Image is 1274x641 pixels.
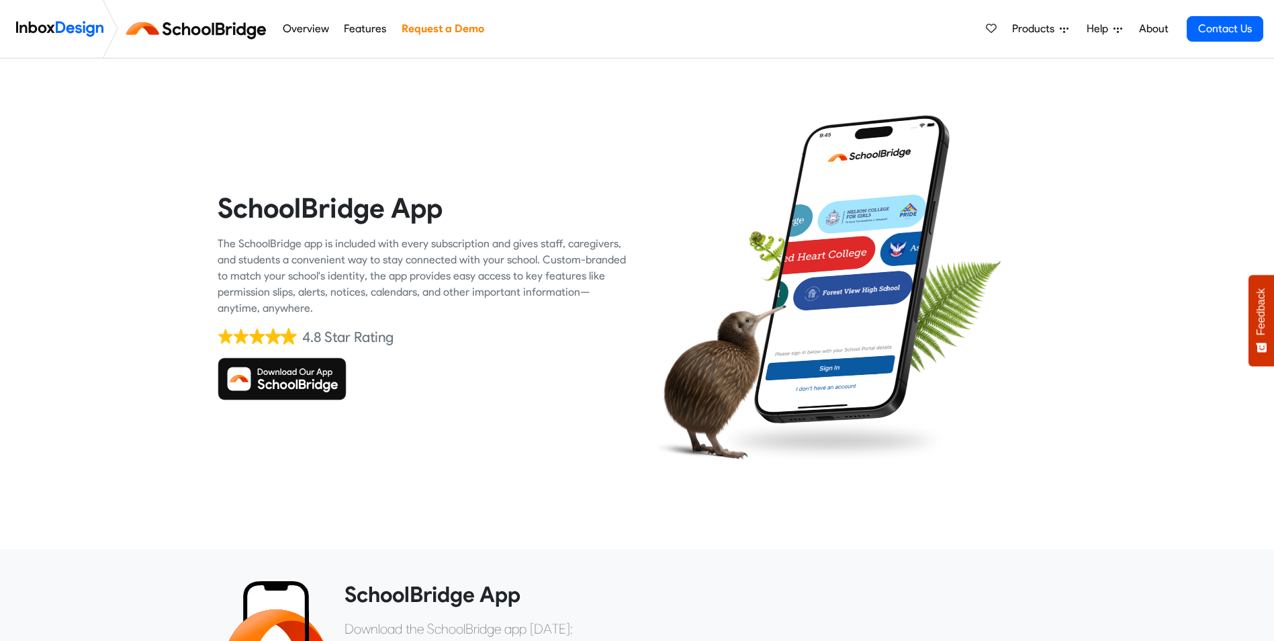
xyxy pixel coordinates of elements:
[218,357,347,400] img: Download SchoolBridge App
[218,191,627,225] heading: SchoolBridge App
[1081,15,1128,42] a: Help
[1187,16,1263,42] a: Contact Us
[345,619,1047,639] p: Download the SchoolBridge app [DATE]:
[1007,15,1074,42] a: Products
[1255,288,1267,335] span: Feedback
[1135,15,1172,42] a: About
[218,236,627,316] div: The SchoolBridge app is included with every subscription and gives staff, caregivers, and student...
[1012,21,1060,37] span: Products
[647,292,786,470] img: kiwi_bird.png
[302,327,394,347] div: 4.8 Star Rating
[124,13,275,45] img: schoolbridge logo
[744,114,960,425] img: phone.png
[340,15,390,42] a: Features
[1248,275,1274,366] button: Feedback - Show survey
[279,15,332,42] a: Overview
[717,416,949,466] img: shadow.png
[345,581,1047,608] heading: SchoolBridge App
[1087,21,1113,37] span: Help
[398,15,488,42] a: Request a Demo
